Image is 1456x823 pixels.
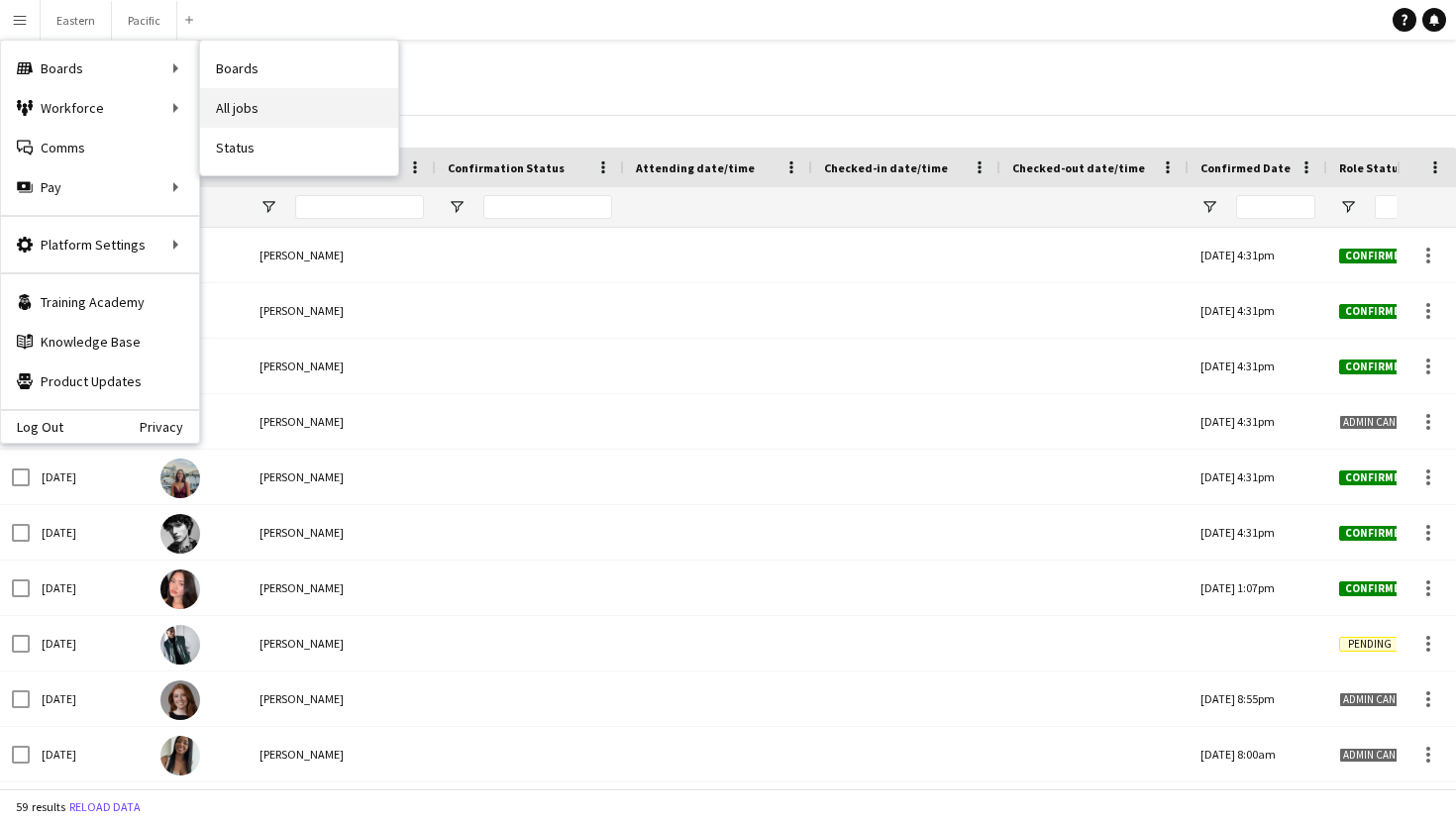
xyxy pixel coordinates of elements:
span: Admin cancelled [1339,415,1435,430]
span: Confirmed [1339,526,1412,541]
span: Attending date/time [636,160,755,175]
div: Workforce [1,88,199,128]
input: Name Filter Input [295,195,424,219]
div: [DATE] 8:55pm [1189,671,1327,726]
div: [DATE] [30,616,149,670]
img: Eileen Saa [160,736,200,775]
img: Addison Stender [160,514,200,554]
div: [DATE] 4:31pm [1189,450,1327,504]
a: Privacy [140,419,199,435]
span: [PERSON_NAME] [260,414,344,429]
input: Confirmation Status Filter Input [483,195,612,219]
button: Eastern [41,1,112,40]
input: Confirmed Date Filter Input [1236,195,1315,219]
a: All jobs [200,88,398,128]
button: Open Filter Menu [1200,198,1218,216]
span: [PERSON_NAME] [260,747,344,762]
span: [PERSON_NAME] [260,636,344,651]
a: Training Academy [1,282,199,322]
button: Open Filter Menu [1339,198,1357,216]
span: [PERSON_NAME] [260,525,344,540]
div: [DATE] [30,450,149,504]
span: Checked-out date/time [1012,160,1145,175]
span: Confirmed [1339,249,1412,263]
div: [DATE] [30,505,149,560]
a: Boards [200,49,398,88]
span: Confirmation Status [448,160,565,175]
div: [DATE] [30,671,149,726]
div: [DATE] 4:31pm [1189,505,1327,560]
span: Confirmed [1339,581,1412,596]
a: Knowledge Base [1,322,199,361]
a: Log Out [1,419,63,435]
img: Caitlin Finnegan [160,680,200,720]
span: Confirmed Date [1200,160,1291,175]
img: Johnatthan Hurtado [160,625,200,665]
button: Open Filter Menu [448,198,466,216]
span: [PERSON_NAME] [260,248,344,262]
span: Pending [1339,637,1401,652]
img: Chalita Natakuatong [160,569,200,609]
span: [PERSON_NAME] [260,469,344,484]
span: [PERSON_NAME] [260,303,344,318]
div: [DATE] 8:00am [1189,727,1327,781]
span: [PERSON_NAME] [260,580,344,595]
img: Leah Stuart [160,459,200,498]
div: [DATE] 4:31pm [1189,394,1327,449]
div: Pay [1,167,199,207]
a: Product Updates [1,361,199,401]
span: Admin cancelled [1339,692,1435,707]
span: [PERSON_NAME] [260,359,344,373]
button: Open Filter Menu [260,198,277,216]
div: [DATE] 4:31pm [1189,283,1327,338]
div: Boards [1,49,199,88]
div: [DATE] 4:31pm [1189,339,1327,393]
a: Comms [1,128,199,167]
div: [DATE] 4:31pm [1189,228,1327,282]
span: Admin cancelled [1339,748,1435,763]
a: Status [200,128,398,167]
input: Role Status Filter Input [1375,195,1454,219]
button: Reload data [65,796,145,818]
div: [DATE] 1:07pm [1189,561,1327,615]
span: Confirmed [1339,470,1412,485]
div: [DATE] [30,561,149,615]
span: [PERSON_NAME] [260,691,344,706]
div: [DATE] [30,727,149,781]
button: Pacific [112,1,177,40]
span: Checked-in date/time [824,160,948,175]
span: Confirmed [1339,304,1412,319]
span: Confirmed [1339,360,1412,374]
span: Role Status [1339,160,1404,175]
div: Platform Settings [1,225,199,264]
